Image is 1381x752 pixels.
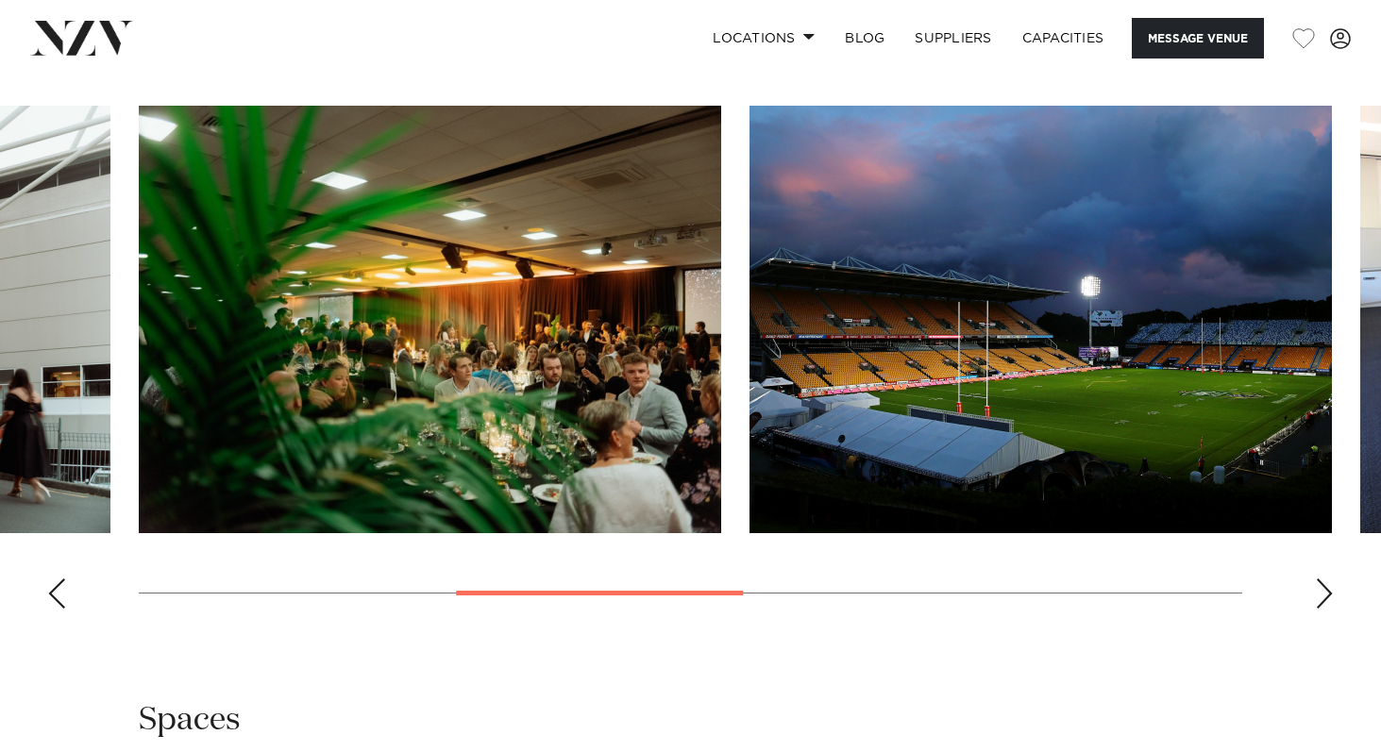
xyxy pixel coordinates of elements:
[1007,18,1120,58] a: Capacities
[1132,18,1264,58] button: Message Venue
[139,699,241,742] h2: Spaces
[900,18,1006,58] a: SUPPLIERS
[830,18,900,58] a: BLOG
[698,18,830,58] a: Locations
[139,106,721,533] swiper-slide: 3 / 7
[30,21,133,55] img: nzv-logo.png
[749,106,1332,533] swiper-slide: 4 / 7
